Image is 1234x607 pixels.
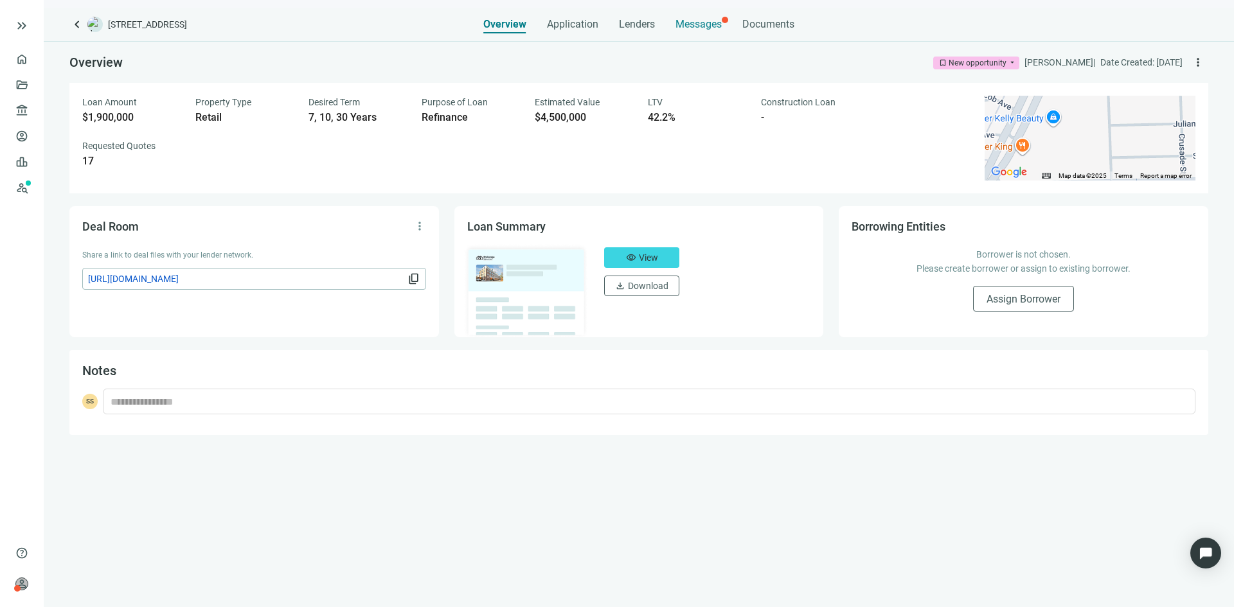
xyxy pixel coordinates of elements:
[648,97,663,107] span: LTV
[82,111,180,124] div: $1,900,000
[463,243,589,339] img: dealOverviewImg
[422,111,519,124] div: Refinance
[1114,172,1132,179] a: Terms (opens in new tab)
[82,394,98,409] span: SS
[15,577,28,590] span: person
[988,164,1030,180] img: Google
[308,111,406,124] div: 7, 10, 30 Years
[82,363,116,378] span: Notes
[864,247,1183,261] p: Borrower is not chosen.
[639,252,658,263] span: View
[15,104,24,117] span: account_balance
[308,97,360,107] span: Desired Term
[1024,55,1095,69] div: [PERSON_NAME] |
[422,97,488,107] span: Purpose of Loan
[1192,56,1204,69] span: more_vert
[973,286,1074,312] button: Assign Borrower
[467,220,546,233] span: Loan Summary
[82,97,137,107] span: Loan Amount
[108,18,187,31] span: [STREET_ADDRESS]
[15,547,28,559] span: help
[949,57,1006,69] div: New opportunity
[1188,52,1208,73] button: more_vert
[483,18,526,31] span: Overview
[413,220,426,233] span: more_vert
[648,111,746,124] div: 42.2%
[69,55,123,70] span: Overview
[675,18,722,30] span: Messages
[1190,538,1221,568] div: Open Intercom Messenger
[195,111,293,124] div: Retail
[82,251,253,260] span: Share a link to deal files with your lender network.
[87,17,103,32] img: deal-logo
[988,164,1030,180] a: Open this area in Google Maps (opens a new window)
[761,111,859,124] div: -
[1042,172,1051,180] button: Keyboard shortcuts
[82,141,156,151] span: Requested Quotes
[864,261,1183,276] p: Please create borrower or assign to existing borrower.
[938,58,947,67] span: bookmark
[604,276,679,296] button: downloadDownload
[535,111,632,124] div: $4,500,000
[88,272,405,286] span: [URL][DOMAIN_NAME]
[14,18,30,33] button: keyboard_double_arrow_right
[1140,172,1192,179] a: Report a map error
[195,97,251,107] span: Property Type
[407,272,420,285] span: content_copy
[69,17,85,32] a: keyboard_arrow_left
[409,216,430,236] button: more_vert
[82,220,139,233] span: Deal Room
[626,252,636,263] span: visibility
[1059,172,1107,179] span: Map data ©2025
[604,247,679,268] button: visibilityView
[535,97,600,107] span: Estimated Value
[619,18,655,31] span: Lenders
[852,220,945,233] span: Borrowing Entities
[615,281,625,291] span: download
[742,18,794,31] span: Documents
[987,293,1060,305] span: Assign Borrower
[1100,55,1183,69] div: Date Created: [DATE]
[82,155,180,168] div: 17
[547,18,598,31] span: Application
[761,97,836,107] span: Construction Loan
[628,281,668,291] span: Download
